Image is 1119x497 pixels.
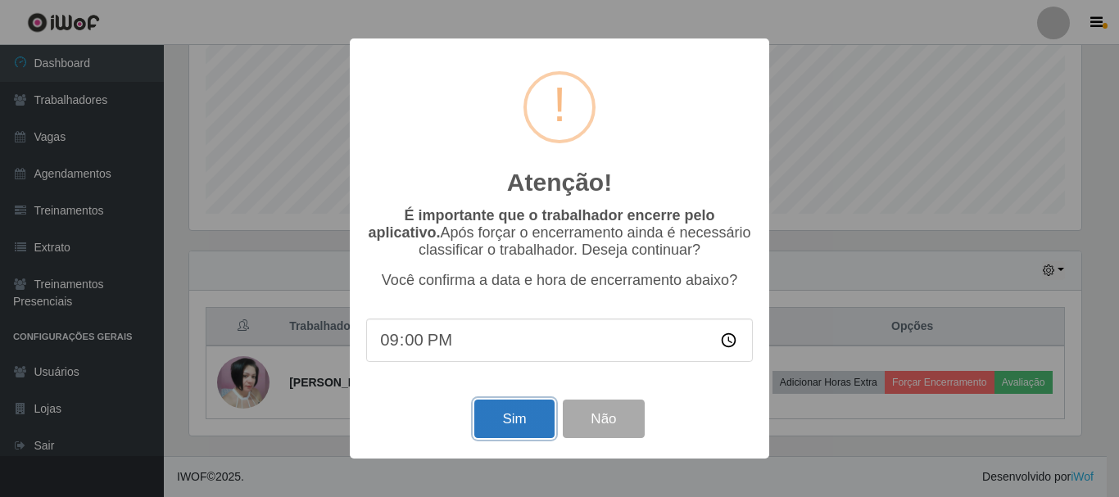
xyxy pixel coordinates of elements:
button: Sim [474,400,554,438]
p: Você confirma a data e hora de encerramento abaixo? [366,272,753,289]
b: É importante que o trabalhador encerre pelo aplicativo. [368,207,714,241]
h2: Atenção! [507,168,612,197]
button: Não [563,400,644,438]
p: Após forçar o encerramento ainda é necessário classificar o trabalhador. Deseja continuar? [366,207,753,259]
